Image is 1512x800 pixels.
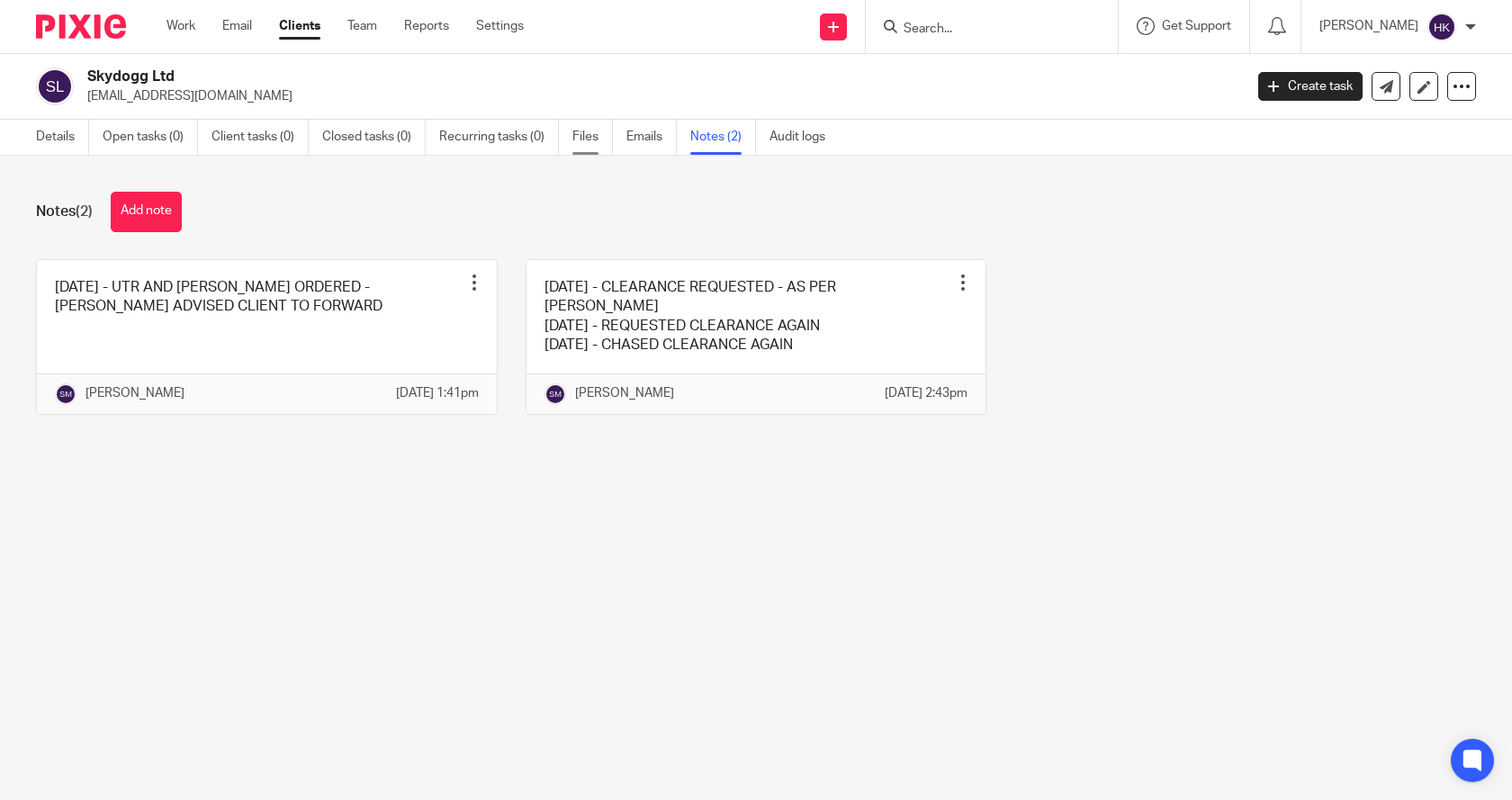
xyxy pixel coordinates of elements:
a: Details [36,120,89,155]
img: svg%3E [55,383,76,405]
a: Clients [279,17,320,35]
p: [PERSON_NAME] [1319,17,1418,35]
a: Recurring tasks (0) [439,120,559,155]
a: Create task [1258,72,1363,101]
a: Team [347,17,377,35]
span: Get Support [1162,20,1231,32]
a: Emails [626,120,677,155]
p: [PERSON_NAME] [575,384,674,402]
a: Settings [476,17,524,35]
a: Email [222,17,252,35]
span: (2) [76,204,93,219]
a: Open tasks (0) [103,120,198,155]
img: svg%3E [1427,13,1456,41]
a: Client tasks (0) [211,120,309,155]
p: [DATE] 1:41pm [396,384,479,402]
input: Search [902,22,1064,38]
a: Notes (2) [690,120,756,155]
a: Audit logs [769,120,839,155]
a: Closed tasks (0) [322,120,426,155]
p: [EMAIL_ADDRESS][DOMAIN_NAME] [87,87,1231,105]
img: svg%3E [36,67,74,105]
h1: Notes [36,202,93,221]
h2: Skydogg Ltd [87,67,1003,86]
img: svg%3E [544,383,566,405]
button: Add note [111,192,182,232]
img: Pixie [36,14,126,39]
a: Files [572,120,613,155]
a: Reports [404,17,449,35]
p: [PERSON_NAME] [85,384,184,402]
p: [DATE] 2:43pm [885,384,967,402]
a: Work [166,17,195,35]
